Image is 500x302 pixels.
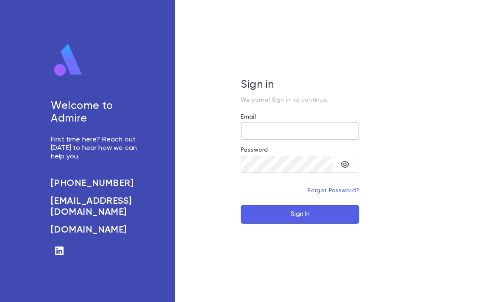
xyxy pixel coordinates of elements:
[51,43,86,77] img: logo
[336,156,353,173] button: toggle password visibility
[241,114,256,120] label: Email
[241,79,359,91] h5: Sign in
[51,196,141,218] a: [EMAIL_ADDRESS][DOMAIN_NAME]
[51,224,141,236] a: [DOMAIN_NAME]
[51,100,141,125] h5: Welcome to Admire
[241,205,359,224] button: Sign In
[51,178,141,189] a: [PHONE_NUMBER]
[241,97,359,103] p: Welcome! Sign in to continue.
[308,188,359,194] a: Forgot Password?
[241,147,268,153] label: Password
[51,136,141,161] p: First time here? Reach out [DATE] to hear how we can help you.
